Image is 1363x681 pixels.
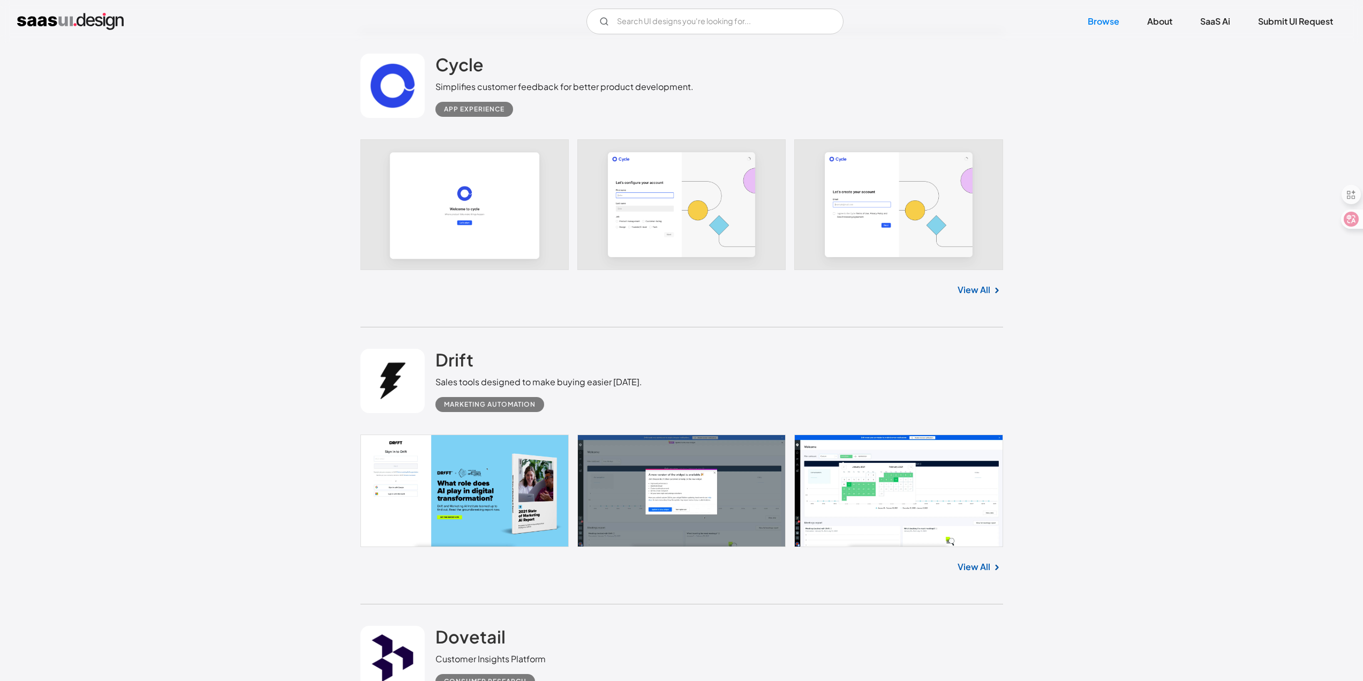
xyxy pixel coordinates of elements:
input: Search UI designs you're looking for... [586,9,844,34]
a: View All [958,283,990,296]
div: App Experience [444,103,504,116]
a: Browse [1075,10,1132,33]
a: Drift [435,349,473,376]
a: home [17,13,124,30]
div: Marketing Automation [444,398,536,411]
a: Dovetail [435,626,506,653]
h2: Drift [435,349,473,370]
a: Submit UI Request [1245,10,1346,33]
div: Customer Insights Platform [435,653,546,665]
a: View All [958,560,990,573]
div: Simplifies customer feedback for better product development. [435,80,694,93]
a: SaaS Ai [1187,10,1243,33]
form: Email Form [586,9,844,34]
div: Sales tools designed to make buying easier [DATE]. [435,376,642,388]
a: About [1134,10,1185,33]
h2: Dovetail [435,626,506,647]
h2: Cycle [435,54,484,75]
a: Cycle [435,54,484,80]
